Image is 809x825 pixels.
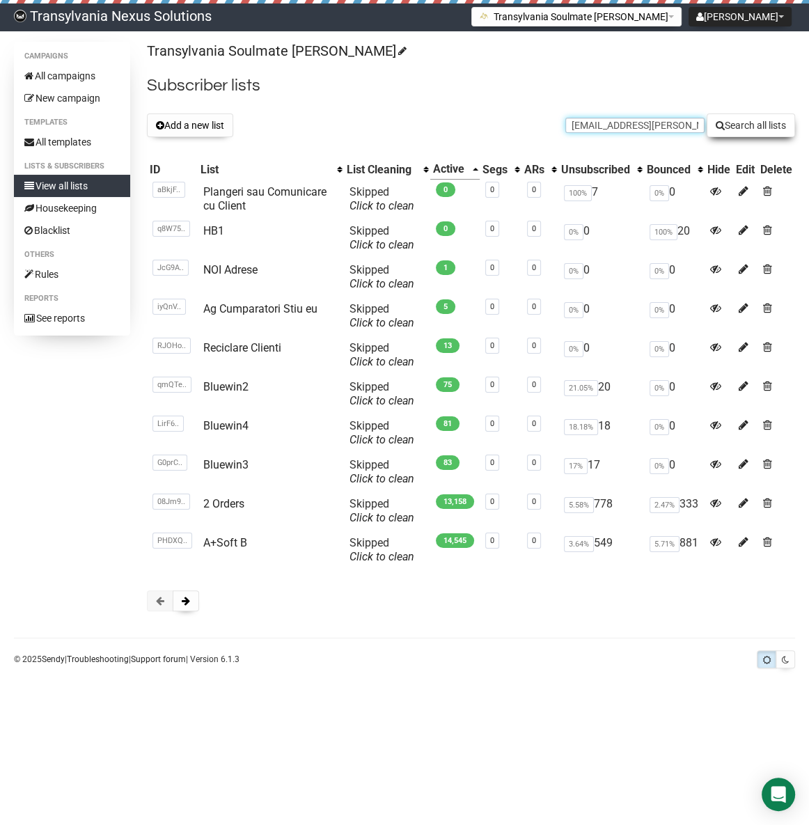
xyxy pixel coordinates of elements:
a: 0 [490,497,494,506]
a: HB1 [203,224,224,237]
a: 0 [532,341,536,350]
a: 0 [490,224,494,233]
td: 333 [644,492,705,531]
a: NOI Adrese [203,263,258,276]
th: ID: No sort applied, sorting is disabled [147,159,198,180]
td: 7 [558,180,644,219]
span: 0% [650,380,669,396]
td: 0 [558,258,644,297]
span: Skipped [349,302,414,329]
span: 13,158 [436,494,474,509]
span: Skipped [349,458,414,485]
div: ARs [524,163,544,177]
span: 3.64% [564,536,594,552]
th: Hide: No sort applied, sorting is disabled [705,159,733,180]
span: Skipped [349,497,414,524]
span: 100% [564,185,592,201]
a: Ag Cumparatori Stiu eu [203,302,317,315]
li: Others [14,246,130,263]
h2: Subscriber lists [147,73,795,98]
div: Hide [707,163,730,177]
a: 0 [532,185,536,194]
button: Search all lists [707,113,795,137]
a: 0 [532,224,536,233]
span: 13 [436,338,460,353]
a: 0 [532,458,536,467]
th: Delete: No sort applied, sorting is disabled [757,159,795,180]
a: 2 Orders [203,497,244,510]
a: 0 [490,536,494,545]
a: Click to clean [349,550,414,563]
a: 0 [490,419,494,428]
span: Skipped [349,341,414,368]
a: New campaign [14,87,130,109]
th: Segs: No sort applied, activate to apply an ascending sort [480,159,521,180]
a: 0 [490,380,494,389]
span: 0 [436,221,455,236]
a: 0 [532,419,536,428]
a: All campaigns [14,65,130,87]
div: Unsubscribed [561,163,630,177]
td: 0 [644,375,705,414]
li: Reports [14,290,130,307]
th: Active: Ascending sort applied, activate to apply a descending sort [430,159,480,180]
span: 0% [564,341,583,357]
td: 18 [558,414,644,453]
span: G0prC.. [152,455,187,471]
a: 0 [532,302,536,311]
div: Bounced [647,163,691,177]
button: Add a new list [147,113,233,137]
td: 0 [558,336,644,375]
a: 0 [490,263,494,272]
div: List [201,163,330,177]
span: 0% [650,185,669,201]
a: See reports [14,307,130,329]
a: Click to clean [349,316,414,329]
a: A+Soft B [203,536,247,549]
div: Edit [736,163,755,177]
span: 1 [436,260,455,275]
th: Edit: No sort applied, sorting is disabled [733,159,757,180]
a: Support forum [131,654,186,664]
span: 14,545 [436,533,474,548]
p: © 2025 | | | Version 6.1.3 [14,652,239,667]
a: Click to clean [349,277,414,290]
span: Skipped [349,263,414,290]
a: Click to clean [349,238,414,251]
td: 0 [644,297,705,336]
a: Transylvania Soulmate [PERSON_NAME] [147,42,404,59]
button: [PERSON_NAME] [689,7,792,26]
td: 0 [644,336,705,375]
li: Lists & subscribers [14,158,130,175]
td: 0 [558,219,644,258]
span: JcG9A.. [152,260,189,276]
span: qmQTe.. [152,377,191,393]
a: 0 [490,458,494,467]
a: 0 [532,536,536,545]
span: PHDXQ.. [152,533,192,549]
span: q8W75.. [152,221,190,237]
li: Templates [14,114,130,131]
li: Campaigns [14,48,130,65]
span: 0% [650,458,669,474]
span: Skipped [349,224,414,251]
a: Rules [14,263,130,285]
a: Plangeri sau Comunicare cu Client [203,185,327,212]
a: 0 [490,341,494,350]
div: Active [433,162,466,176]
span: 100% [650,224,677,240]
a: Click to clean [349,394,414,407]
span: 75 [436,377,460,392]
th: List Cleaning: No sort applied, activate to apply an ascending sort [344,159,430,180]
span: 21.05% [564,380,598,396]
div: List Cleaning [347,163,416,177]
td: 778 [558,492,644,531]
a: 0 [532,380,536,389]
div: ID [150,163,195,177]
a: Blacklist [14,219,130,242]
td: 881 [644,531,705,569]
span: 81 [436,416,460,431]
span: iyQnV.. [152,299,186,315]
span: Skipped [349,380,414,407]
span: Skipped [349,185,414,212]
